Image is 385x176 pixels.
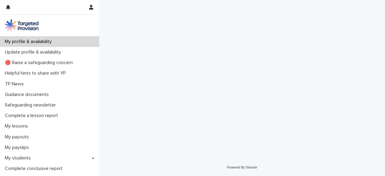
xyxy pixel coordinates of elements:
[2,145,34,150] p: My payslips
[227,165,257,169] a: Powered By Stacker
[2,123,33,129] p: My lessons
[2,113,63,119] p: Complete a lesson report
[2,155,35,161] p: My students
[2,102,61,108] p: Safeguarding newsletter
[2,60,78,66] p: 🔴 Raise a safeguarding concern
[2,81,29,87] p: TP News
[2,49,66,55] p: Update profile & availability
[5,19,38,31] img: M5nRWzHhSzIhMunXDL62
[2,166,67,171] p: Complete conclusive report
[2,134,34,140] p: My payouts
[2,70,71,76] p: Helpful hints to share with YP
[2,39,57,45] p: My profile & availability
[2,92,54,97] p: Guidance documents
